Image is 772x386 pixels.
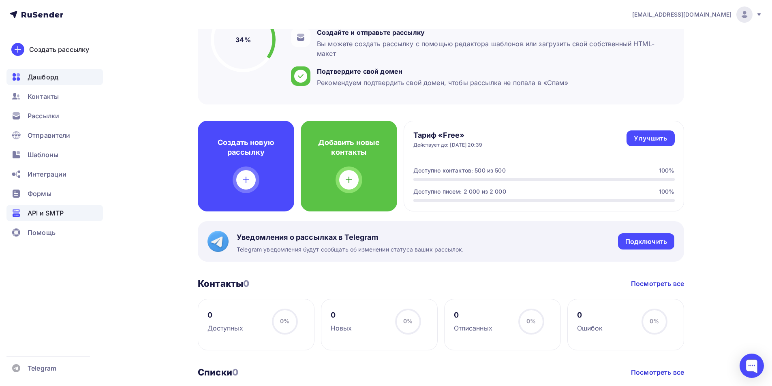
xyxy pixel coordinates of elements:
div: 0 [577,310,603,320]
div: Создать рассылку [29,45,89,54]
span: Шаблоны [28,150,58,160]
span: 0% [526,318,536,324]
span: Дашборд [28,72,58,82]
div: Вы можете создать рассылку с помощью редактора шаблонов или загрузить свой собственный HTML-макет [317,39,667,58]
div: 100% [659,166,675,175]
div: 100% [659,188,675,196]
div: Отписанных [454,323,492,333]
h4: Создать новую рассылку [211,138,281,157]
div: Подтвердите свой домен [317,66,568,76]
span: 0% [650,318,659,324]
div: Действует до: [DATE] 20:39 [413,142,483,148]
div: Подключить [625,237,667,246]
a: Посмотреть все [631,367,684,377]
span: Отправители [28,130,71,140]
div: Ошибок [577,323,603,333]
span: Помощь [28,228,56,237]
a: [EMAIL_ADDRESS][DOMAIN_NAME] [632,6,762,23]
span: 0 [243,278,249,289]
div: 0 [331,310,352,320]
div: 0 [207,310,243,320]
div: 0 [454,310,492,320]
span: Telegram [28,363,56,373]
a: Рассылки [6,108,103,124]
span: Интеграции [28,169,66,179]
span: 0% [403,318,413,324]
div: Создайте и отправьте рассылку [317,28,667,37]
span: Уведомления о рассылках в Telegram [237,232,464,242]
a: Отправители [6,127,103,143]
span: Рассылки [28,111,59,121]
h4: Добавить новые контакты [314,138,384,157]
a: Контакты [6,88,103,104]
h5: 34% [235,35,250,45]
span: Telegram уведомления будут сообщать об изменении статуса ваших рассылок. [237,245,464,254]
div: Новых [331,323,352,333]
div: Доступно писем: 2 000 из 2 000 [413,188,506,196]
span: Контакты [28,92,59,101]
div: Доступных [207,323,243,333]
a: Дашборд [6,69,103,85]
h4: Тариф «Free» [413,130,483,140]
span: Формы [28,189,51,198]
a: Шаблоны [6,147,103,163]
div: Доступно контактов: 500 из 500 [413,166,506,175]
h3: Контакты [198,278,249,289]
a: Формы [6,186,103,202]
div: Рекомендуем подтвердить свой домен, чтобы рассылка не попала в «Спам» [317,78,568,87]
span: [EMAIL_ADDRESS][DOMAIN_NAME] [632,11,731,19]
div: Улучшить [634,134,667,143]
span: 0 [232,367,238,377]
h3: Списки [198,367,238,378]
span: 0% [280,318,289,324]
span: API и SMTP [28,208,64,218]
a: Посмотреть все [631,279,684,288]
